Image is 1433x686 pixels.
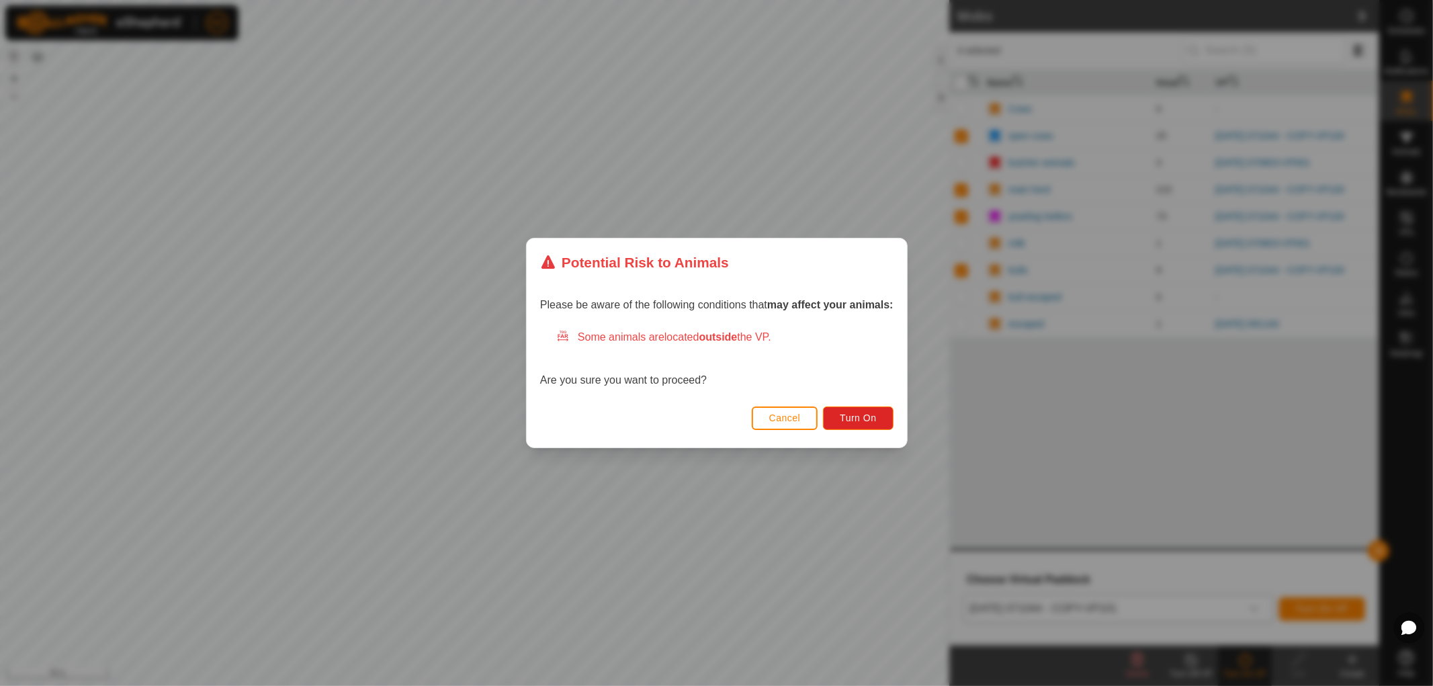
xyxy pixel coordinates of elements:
[769,413,800,423] span: Cancel
[540,252,729,273] div: Potential Risk to Animals
[664,331,771,343] span: located the VP.
[840,413,876,423] span: Turn On
[751,406,818,430] button: Cancel
[767,299,894,310] strong: may affect your animals:
[540,299,894,310] span: Please be aware of the following conditions that
[540,329,894,388] div: Are you sure you want to proceed?
[556,329,894,345] div: Some animals are
[699,331,737,343] strong: outside
[823,406,893,430] button: Turn On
